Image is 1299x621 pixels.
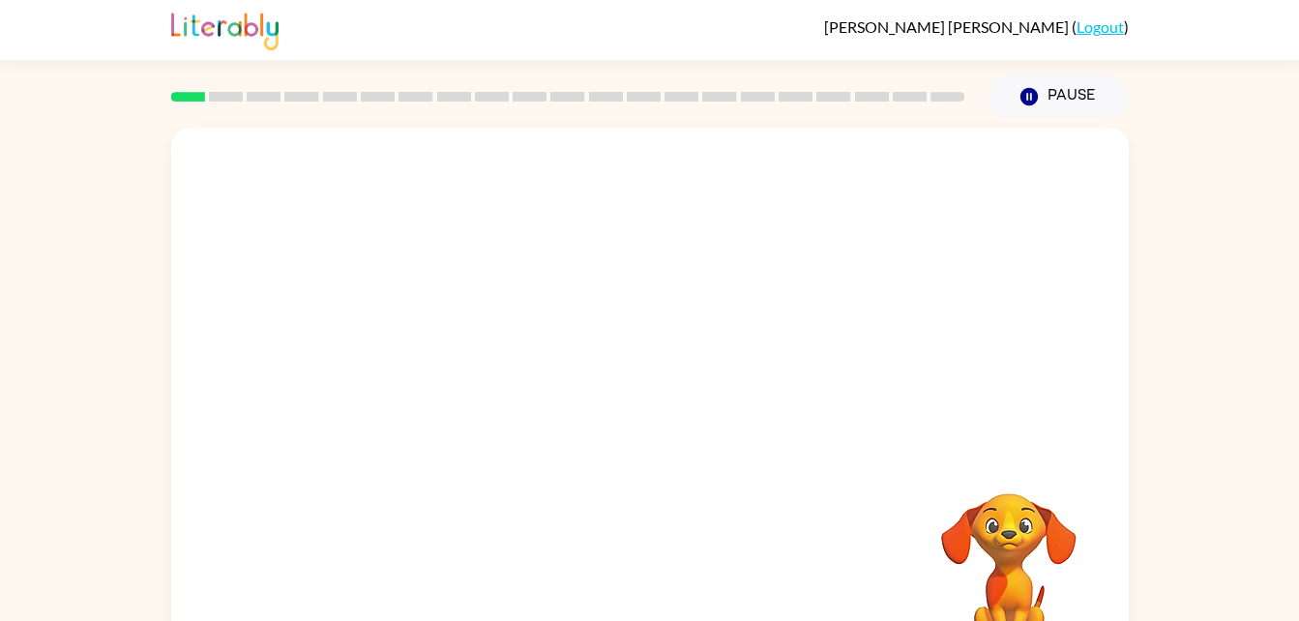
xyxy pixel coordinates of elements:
img: Literably [171,8,279,50]
button: Pause [989,74,1129,119]
a: Logout [1077,17,1124,36]
span: [PERSON_NAME] [PERSON_NAME] [824,17,1072,36]
div: ( ) [824,17,1129,36]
